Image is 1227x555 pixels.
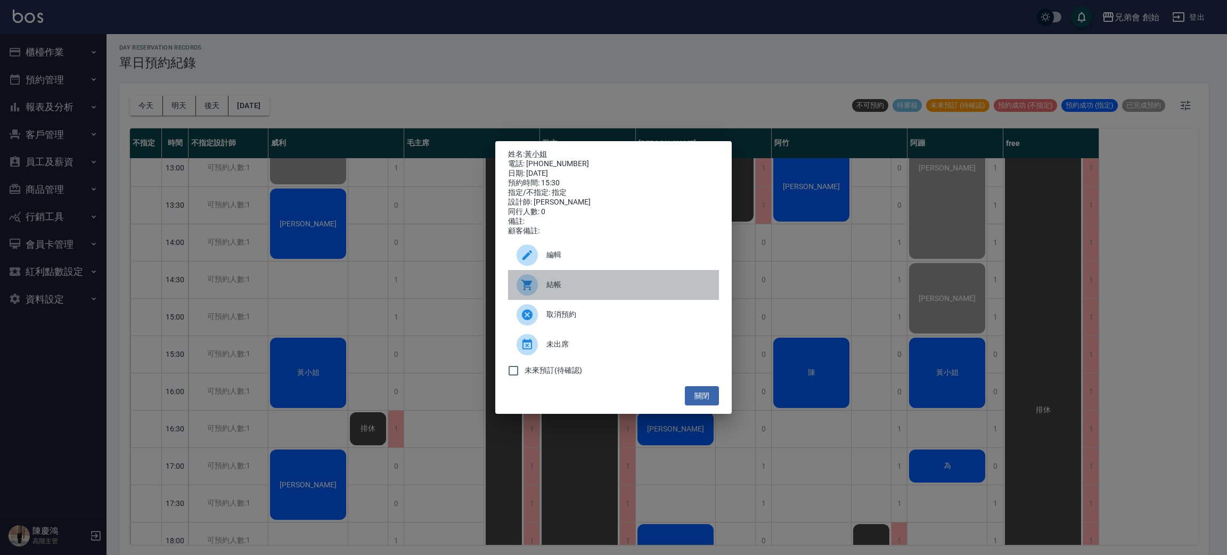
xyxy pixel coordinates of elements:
[546,279,710,290] span: 結帳
[508,330,719,360] div: 未出席
[546,309,710,320] span: 取消預約
[525,150,547,158] a: 黃小姐
[546,249,710,260] span: 編輯
[508,198,719,207] div: 設計師: [PERSON_NAME]
[508,270,719,300] a: 結帳
[525,365,582,376] span: 未來預訂(待確認)
[685,386,719,406] button: 關閉
[508,217,719,226] div: 備註:
[508,207,719,217] div: 同行人數: 0
[508,169,719,178] div: 日期: [DATE]
[508,150,719,159] p: 姓名:
[508,188,719,198] div: 指定/不指定: 指定
[508,159,719,169] div: 電話: [PHONE_NUMBER]
[508,240,719,270] div: 編輯
[508,300,719,330] div: 取消預約
[508,178,719,188] div: 預約時間: 15:30
[546,339,710,350] span: 未出席
[508,226,719,236] div: 顧客備註:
